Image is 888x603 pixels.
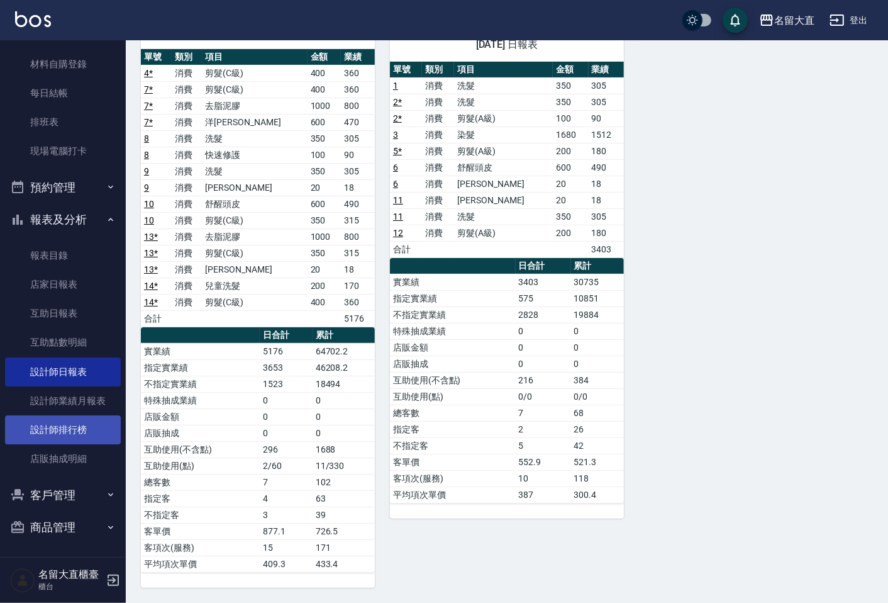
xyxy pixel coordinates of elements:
[141,425,260,441] td: 店販抽成
[341,65,375,81] td: 360
[5,479,121,512] button: 客戶管理
[723,8,748,33] button: save
[516,339,571,356] td: 0
[341,130,375,147] td: 305
[341,245,375,261] td: 315
[390,405,516,421] td: 總客數
[260,409,312,425] td: 0
[172,114,203,130] td: 消費
[454,110,553,127] td: 剪髮(A級)
[141,49,172,65] th: 單號
[553,225,588,241] td: 200
[260,425,312,441] td: 0
[454,94,553,110] td: 洗髮
[390,454,516,470] td: 客單價
[5,171,121,204] button: 預約管理
[5,358,121,386] a: 設計師日報表
[516,388,571,405] td: 0/0
[202,114,307,130] td: 洋[PERSON_NAME]
[141,507,260,523] td: 不指定客
[516,487,571,503] td: 387
[313,343,375,359] td: 64702.2
[454,62,553,78] th: 項目
[141,441,260,458] td: 互助使用(不含點)
[553,110,588,127] td: 100
[454,192,553,208] td: [PERSON_NAME]
[516,274,571,290] td: 3403
[553,192,588,208] td: 20
[516,421,571,437] td: 2
[422,159,454,176] td: 消費
[308,261,341,278] td: 20
[553,77,588,94] td: 350
[260,507,312,523] td: 3
[454,225,553,241] td: 剪髮(A級)
[260,392,312,409] td: 0
[571,437,624,454] td: 42
[144,215,154,225] a: 10
[589,94,624,110] td: 305
[422,110,454,127] td: 消費
[38,568,103,581] h5: 名留大直櫃臺
[308,65,341,81] td: 400
[141,539,260,556] td: 客項次(服務)
[5,203,121,236] button: 報表及分析
[553,94,588,110] td: 350
[172,196,203,212] td: 消費
[172,228,203,245] td: 消費
[313,327,375,344] th: 累計
[454,208,553,225] td: 洗髮
[571,388,624,405] td: 0/0
[202,294,307,310] td: 剪髮(C級)
[774,13,814,28] div: 名留大直
[144,199,154,209] a: 10
[422,127,454,143] td: 消費
[571,274,624,290] td: 30735
[341,49,375,65] th: 業績
[313,392,375,409] td: 0
[313,458,375,474] td: 11/330
[422,94,454,110] td: 消費
[589,159,624,176] td: 490
[571,290,624,307] td: 10851
[308,196,341,212] td: 600
[516,454,571,470] td: 552.9
[571,258,624,274] th: 累計
[308,294,341,310] td: 400
[313,409,375,425] td: 0
[141,359,260,376] td: 指定實業績
[144,183,149,193] a: 9
[172,98,203,114] td: 消費
[260,359,312,376] td: 3653
[571,356,624,372] td: 0
[516,437,571,454] td: 5
[202,196,307,212] td: 舒醒頭皮
[341,294,375,310] td: 360
[571,405,624,421] td: 68
[390,421,516,437] td: 指定客
[571,421,624,437] td: 26
[589,127,624,143] td: 1512
[313,490,375,507] td: 63
[172,245,203,261] td: 消費
[172,163,203,179] td: 消費
[141,310,172,327] td: 合計
[571,454,624,470] td: 521.3
[141,523,260,539] td: 客單價
[172,81,203,98] td: 消費
[38,581,103,592] p: 櫃台
[308,147,341,163] td: 100
[202,179,307,196] td: [PERSON_NAME]
[393,130,398,140] a: 3
[341,114,375,130] td: 470
[516,323,571,339] td: 0
[390,307,516,323] td: 不指定實業績
[390,339,516,356] td: 店販金額
[341,98,375,114] td: 800
[341,81,375,98] td: 360
[422,62,454,78] th: 類別
[202,261,307,278] td: [PERSON_NAME]
[308,245,341,261] td: 350
[313,474,375,490] td: 102
[422,143,454,159] td: 消費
